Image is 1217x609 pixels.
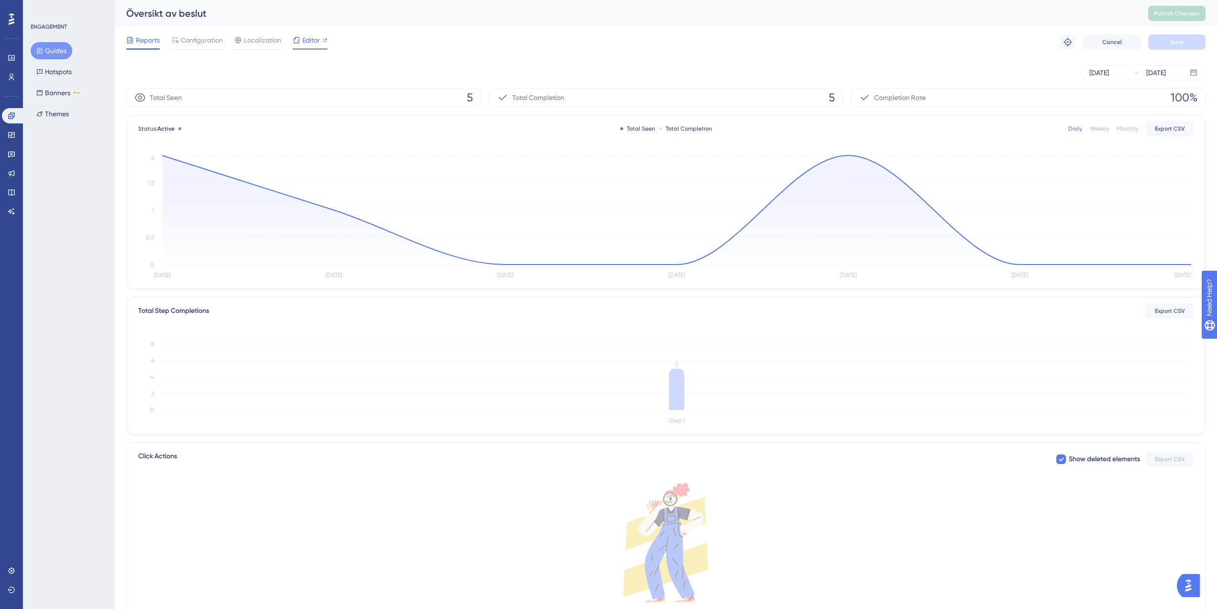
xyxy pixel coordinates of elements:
button: Cancel [1083,34,1140,50]
tspan: 4 [151,374,154,380]
span: Export CSV [1155,455,1185,463]
tspan: 0.5 [146,234,154,241]
tspan: 1.5 [148,179,154,186]
span: Configuration [181,34,223,46]
div: BETA [72,90,81,95]
button: Themes [31,105,75,122]
tspan: [DATE] [1011,272,1028,278]
button: Hotspots [31,63,77,80]
span: Save [1170,38,1184,46]
button: Export CSV [1146,121,1194,136]
span: Cancel [1102,38,1122,46]
tspan: [DATE] [840,272,856,278]
tspan: 1 [152,207,154,213]
tspan: [DATE] [154,272,170,278]
div: Monthly [1117,125,1138,133]
span: Need Help? [22,2,60,14]
span: Total Completion [512,92,564,103]
div: Weekly [1090,125,1109,133]
tspan: [DATE] [1174,272,1191,278]
span: Export CSV [1155,125,1185,133]
span: Total Seen [150,92,182,103]
tspan: Step 1 [669,417,685,424]
span: Active [157,125,175,132]
span: Click Actions [138,451,177,468]
div: Total Seen [620,125,655,133]
div: [DATE] [1146,67,1166,78]
div: ENGAGEMENT [31,23,67,31]
div: Total Step Completions [138,305,209,317]
span: 5 [829,90,835,105]
span: Show deleted elements [1069,454,1140,465]
span: 5 [467,90,473,105]
span: Reports [136,34,160,46]
button: Export CSV [1146,303,1194,319]
span: Status: [138,125,175,133]
tspan: 2 [151,155,154,161]
button: Publish Changes [1148,6,1206,21]
button: Export CSV [1146,452,1194,467]
iframe: UserGuiding AI Assistant Launcher [1177,571,1206,600]
span: Export CSV [1155,307,1185,315]
tspan: [DATE] [497,272,513,278]
button: BannersBETA [31,84,87,101]
span: Publish Changes [1154,10,1200,17]
div: Daily [1068,125,1082,133]
span: 100% [1171,90,1197,105]
tspan: [DATE] [326,272,342,278]
tspan: 0 [150,407,154,413]
span: Completion Rate [874,92,926,103]
button: Guides [31,42,72,59]
tspan: 0 [150,261,154,268]
div: Total Completion [659,125,712,133]
span: Editor [302,34,320,46]
button: Save [1148,34,1206,50]
tspan: 6 [151,357,154,364]
div: Översikt av beslut [126,7,1124,20]
div: [DATE] [1089,67,1109,78]
tspan: 2 [151,390,154,397]
tspan: 8 [151,341,154,347]
tspan: 5 [675,359,679,368]
span: Localization [244,34,281,46]
tspan: [DATE] [669,272,685,278]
